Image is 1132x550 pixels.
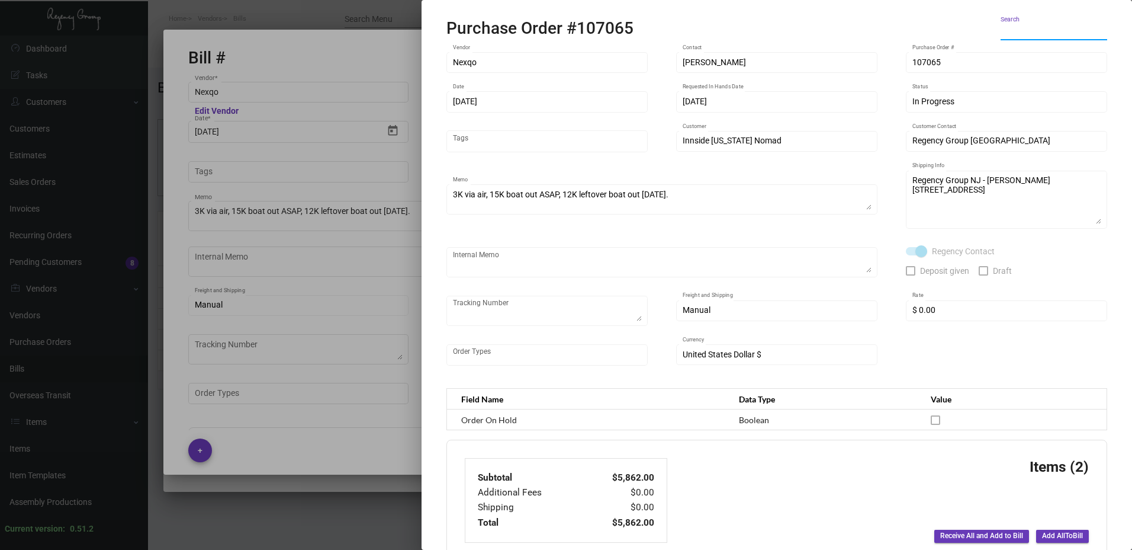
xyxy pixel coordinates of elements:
[920,264,969,278] span: Deposit given
[584,500,655,515] td: $0.00
[919,389,1107,410] th: Value
[477,471,584,485] td: Subtotal
[584,485,655,500] td: $0.00
[932,244,995,258] span: Regency Contact
[461,415,517,425] span: Order On Hold
[739,415,769,425] span: Boolean
[477,485,584,500] td: Additional Fees
[727,389,919,410] th: Data Type
[447,389,728,410] th: Field Name
[477,500,584,515] td: Shipping
[934,530,1029,543] button: Receive All and Add to Bill
[940,531,1023,541] span: Receive All and Add to Bill
[584,471,655,485] td: $5,862.00
[912,97,954,106] span: In Progress
[1036,530,1089,543] button: Add AllToBill
[584,516,655,530] td: $5,862.00
[1030,458,1089,475] h3: Items (2)
[70,523,94,535] div: 0.51.2
[446,18,633,39] h2: Purchase Order #107065
[5,523,65,535] div: Current version:
[477,516,584,530] td: Total
[683,305,710,315] span: Manual
[993,264,1012,278] span: Draft
[1042,531,1083,541] span: Add All To Bill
